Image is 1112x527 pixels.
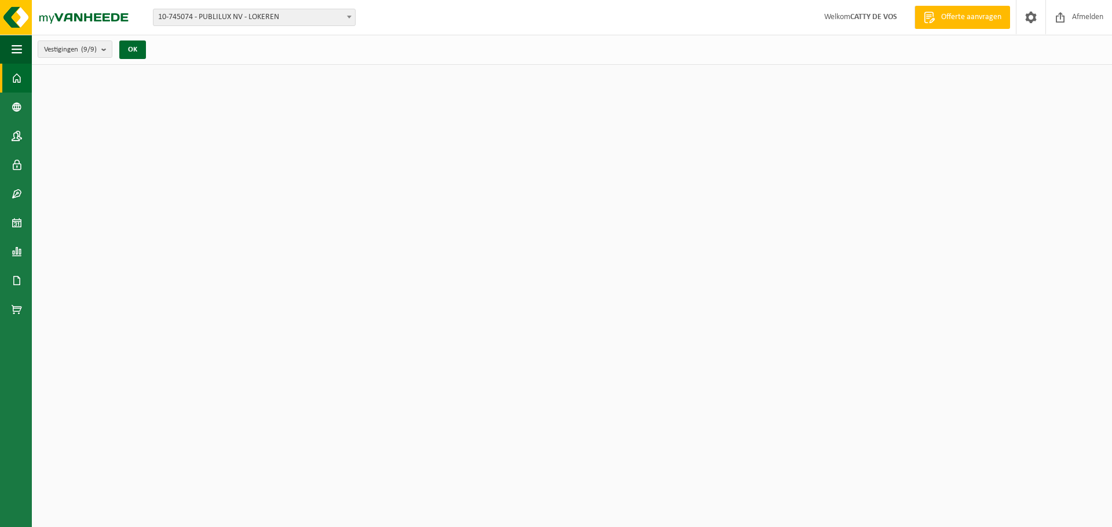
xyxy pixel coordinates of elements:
span: 10-745074 - PUBLILUX NV - LOKEREN [153,9,355,25]
a: Offerte aanvragen [915,6,1010,29]
strong: CATTY DE VOS [850,13,897,21]
span: 10-745074 - PUBLILUX NV - LOKEREN [153,9,356,26]
span: Vestigingen [44,41,97,58]
button: Vestigingen(9/9) [38,40,112,58]
span: Offerte aanvragen [938,12,1004,23]
button: OK [119,40,146,59]
count: (9/9) [81,46,97,53]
